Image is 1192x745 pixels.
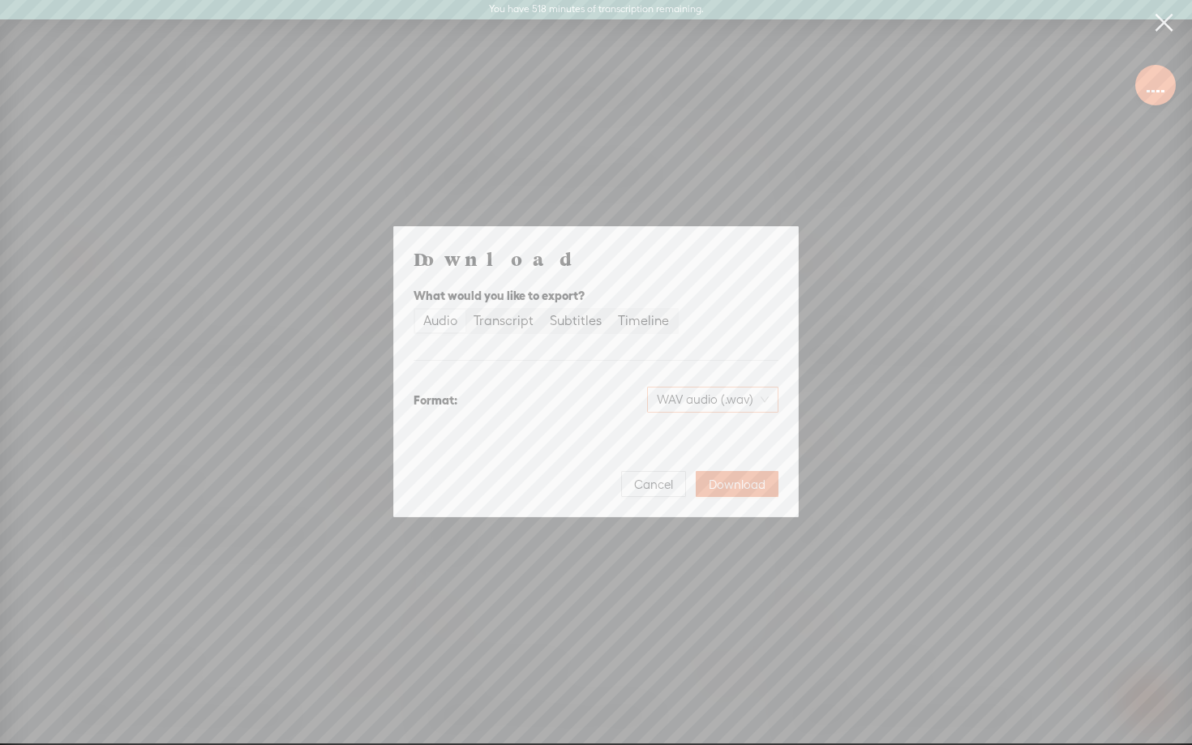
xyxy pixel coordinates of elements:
div: What would you like to export? [414,286,778,306]
div: segmented control [414,308,679,334]
span: Cancel [634,477,673,493]
div: Transcript [474,310,534,332]
button: Download [696,471,778,497]
div: Format: [414,391,457,410]
div: Audio [423,310,457,332]
span: Download [709,477,765,493]
h4: Download [414,246,778,271]
div: Timeline [618,310,669,332]
div: Subtitles [550,310,602,332]
button: Cancel [621,471,686,497]
span: WAV audio (.wav) [657,387,769,412]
